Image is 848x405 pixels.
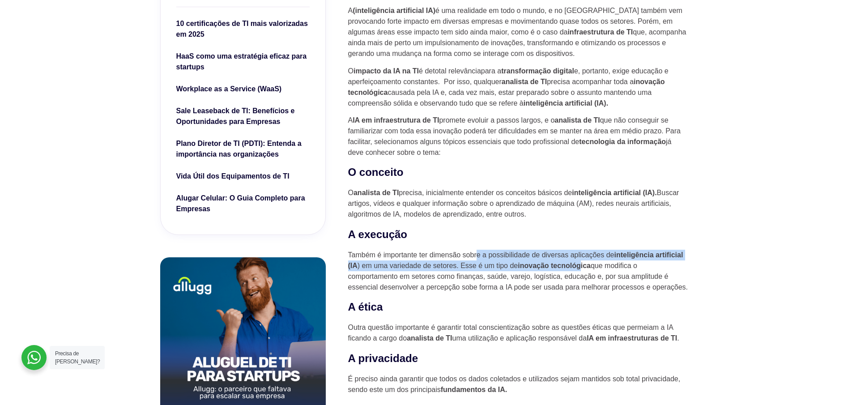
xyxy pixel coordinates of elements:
[353,116,439,124] strong: IA em infraestrutura de TI
[348,322,688,344] p: Outra questão importante é garantir total conscientização sobre as questões éticas que permeiam a...
[176,84,310,97] a: Workplace as a Service (WaaS)
[687,290,848,405] iframe: Chat Widget
[354,67,419,75] strong: impacto da IA na TI
[554,116,600,124] strong: analista de TI
[579,138,666,145] strong: tecnologia da informação
[348,115,688,158] p: A promete evoluir a passos largos, e o que não conseguir se familiarizar com toda essa inovação p...
[348,164,688,180] h3: O conceito
[348,66,688,109] p: O é detotal relevânciapara a e, portanto, exige educação e aperfeiçoamento constantes. Por isso, ...
[687,290,848,405] div: Widget de chat
[55,350,100,365] span: Precisa de [PERSON_NAME]?
[348,5,688,59] p: A é uma realidade em todo o mundo, e no [GEOGRAPHIC_DATA] também vem provocando forte impacto em ...
[441,386,507,393] strong: fundamentos da IA.
[176,106,310,129] a: Sale Leaseback de TI: Benefícios e Oportunidades para Empresas
[348,350,688,367] h3: A privacidade
[348,226,688,243] h3: A execução
[567,28,633,36] strong: infraestrutura de TI
[176,51,310,75] a: HaaS como uma estratégia eficaz para startups
[348,78,665,96] strong: inovação tecnológica
[501,67,574,75] strong: transformação digital
[353,7,435,14] strong: (inteligência artificial IA)
[176,193,310,217] a: Alugar Celular: O Guia Completo para Empresas
[348,374,688,395] p: É preciso ainda garantir que todos os dados coletados e utilizados sejam mantidos sob total priva...
[587,334,677,342] strong: IA em infraestruturas de TI
[176,138,310,162] a: Plano Diretor de TI (PDTI): Entenda a importância nas organizações
[354,189,399,196] strong: analista de TI
[176,171,310,184] a: Vida Útil dos Equipamentos de TI
[572,189,656,196] strong: inteligência artificial (IA).
[518,262,591,269] strong: inovação tecnológica
[348,188,688,220] p: O precisa, inicialmente entender os conceitos básicos de Buscar artigos, vídeos e qualquer inform...
[348,250,688,293] p: Também é importante ter dimensão sobre a possibilidade de diversas aplicações de ) em uma varieda...
[348,251,683,269] strong: inteligência artificial (IA
[524,99,608,107] strong: inteligência artificial (IA).
[176,18,310,42] a: 10 certificações de TI mais valorizadas em 2025
[348,299,688,315] h3: A ética
[407,334,452,342] strong: analista de TI
[502,78,547,85] strong: analista de TI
